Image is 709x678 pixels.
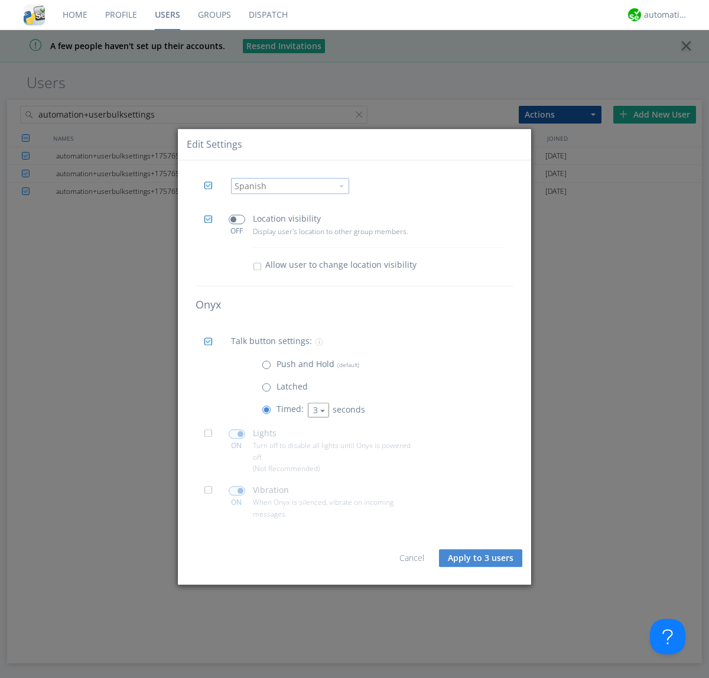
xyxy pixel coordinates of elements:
[339,185,344,187] img: caret-down-sm.svg
[308,403,329,417] button: 3
[334,361,359,369] span: (default)
[231,335,312,348] p: Talk button settings:
[399,552,424,563] a: Cancel
[333,404,365,415] span: seconds
[187,138,242,151] div: Edit Settings
[223,226,250,236] div: OFF
[253,226,416,237] p: Display user's location to other group members.
[196,300,513,312] h4: Onyx
[235,180,332,192] div: Spanish
[24,4,45,25] img: cddb5a64eb264b2086981ab96f4c1ba7
[628,8,641,21] img: d2d01cd9b4174d08988066c6d424eccd
[439,549,522,567] button: Apply to 3 users
[277,403,304,416] p: Timed:
[277,380,308,393] p: Latched
[253,213,321,226] p: Location visibility
[277,358,359,371] p: Push and Hold
[644,9,688,21] div: automation+atlas
[265,259,417,271] span: Allow user to change location visibility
